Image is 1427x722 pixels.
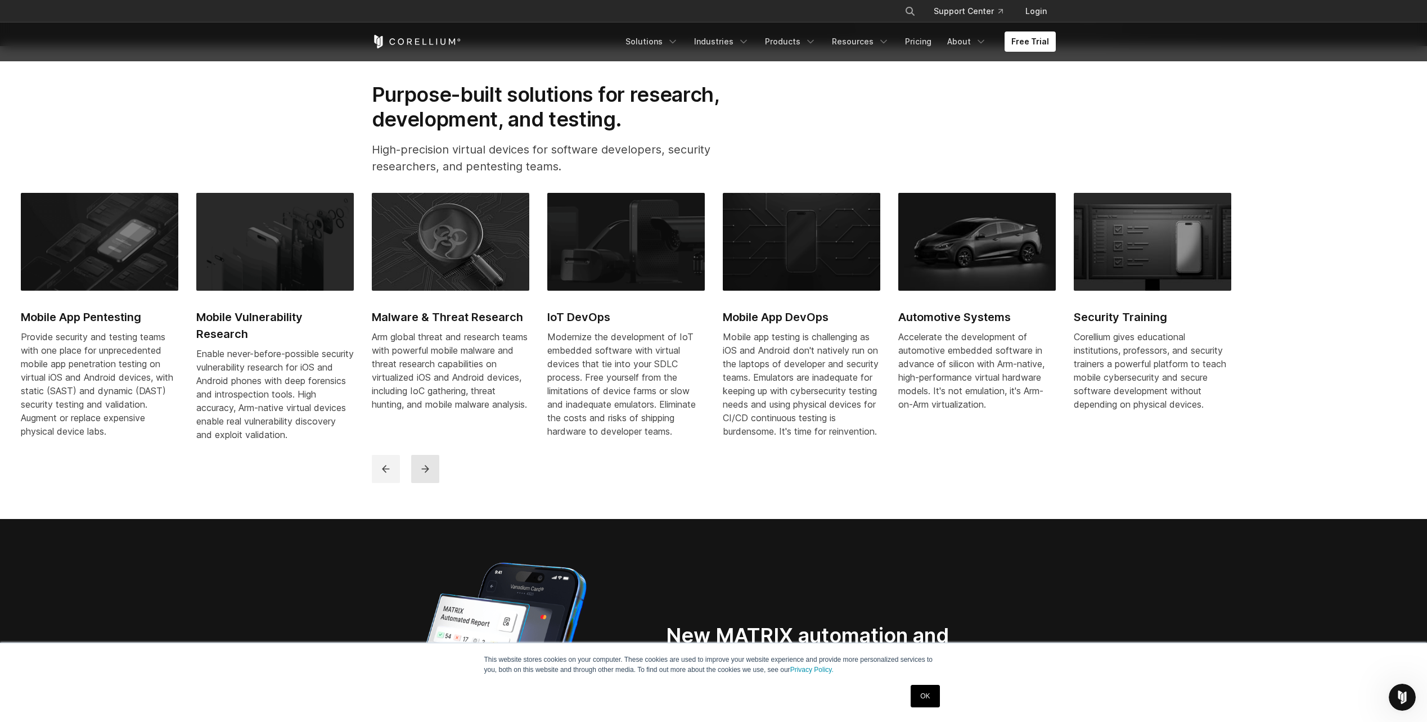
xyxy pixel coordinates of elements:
img: Mobile Vulnerability Research [196,193,354,291]
div: Modernize the development of IoT embedded software with virtual devices that tie into your SDLC p... [547,330,705,438]
h2: IoT DevOps [547,309,705,326]
div: Navigation Menu [891,1,1056,21]
a: Resources [825,31,896,52]
p: Corellium gives educational institutions, professors, and security trainers a powerful platform t... [1074,330,1231,411]
div: Provide security and testing teams with one place for unprecedented mobile app penetration testin... [21,330,178,438]
div: Enable never-before-possible security vulnerability research for iOS and Android phones with deep... [196,347,354,441]
a: Automotive Systems Automotive Systems Accelerate the development of automotive embedded software ... [898,193,1056,434]
p: High-precision virtual devices for software developers, security researchers, and pentesting teams. [372,141,755,175]
a: Pricing [898,31,938,52]
a: Corellium Home [372,35,461,48]
div: Navigation Menu [619,31,1056,52]
a: Industries [687,31,756,52]
h2: Purpose-built solutions for research, development, and testing. [372,82,755,132]
a: Login [1016,1,1056,21]
h2: Mobile Vulnerability Research [196,309,354,342]
img: Mobile App DevOps [723,193,880,291]
a: Solutions [619,31,685,52]
h2: Automotive Systems [898,309,1056,326]
p: This website stores cookies on your computer. These cookies are used to improve your website expe... [484,655,943,675]
iframe: Intercom live chat [1389,684,1416,711]
a: Support Center [925,1,1012,21]
img: Malware & Threat Research [372,193,529,291]
div: Mobile app testing is challenging as iOS and Android don't natively run on the laptops of develop... [723,330,880,438]
a: Malware & Threat Research Malware & Threat Research Arm global threat and research teams with pow... [372,193,529,425]
h2: Mobile App DevOps [723,309,880,326]
h2: New MATRIX automation and reporting for iOS and Android. [666,623,1013,674]
a: Mobile App DevOps Mobile App DevOps Mobile app testing is challenging as iOS and Android don't na... [723,193,880,452]
h2: Mobile App Pentesting [21,309,178,326]
button: previous [372,455,400,483]
img: Black UI showing checklist interface and iPhone mockup, symbolizing mobile app testing and vulner... [1074,193,1231,291]
button: Search [900,1,920,21]
a: Privacy Policy. [790,666,834,674]
button: next [411,455,439,483]
img: Automotive Systems [898,193,1056,291]
a: OK [911,685,939,707]
img: Mobile App Pentesting [21,193,178,291]
a: IoT DevOps IoT DevOps Modernize the development of IoT embedded software with virtual devices tha... [547,193,705,452]
a: About [940,31,993,52]
p: Accelerate the development of automotive embedded software in advance of silicon with Arm-native,... [898,330,1056,411]
div: Arm global threat and research teams with powerful mobile malware and threat research capabilitie... [372,330,529,411]
h2: Security Training [1074,309,1231,326]
a: Products [758,31,823,52]
h2: Malware & Threat Research [372,309,529,326]
img: IoT DevOps [547,193,705,291]
a: Free Trial [1005,31,1056,52]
